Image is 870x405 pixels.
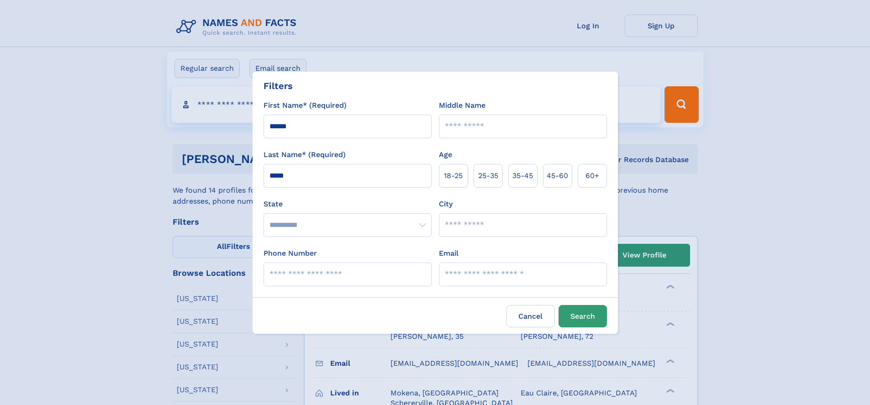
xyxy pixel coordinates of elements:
span: 60+ [585,170,599,181]
label: City [439,199,453,210]
label: Phone Number [264,248,317,259]
label: Middle Name [439,100,485,111]
span: 18‑25 [444,170,463,181]
label: First Name* (Required) [264,100,347,111]
div: Filters [264,79,293,93]
label: Email [439,248,459,259]
label: Age [439,149,452,160]
span: 35‑45 [512,170,533,181]
button: Search [559,305,607,327]
label: Cancel [506,305,555,327]
span: 25‑35 [478,170,498,181]
label: State [264,199,432,210]
label: Last Name* (Required) [264,149,346,160]
span: 45‑60 [547,170,568,181]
